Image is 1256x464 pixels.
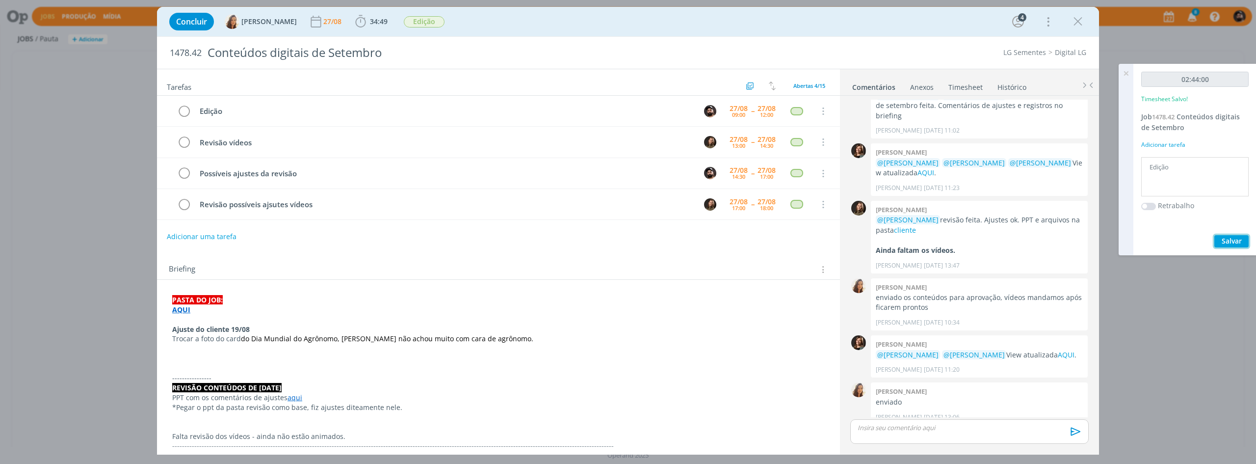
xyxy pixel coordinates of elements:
span: [DATE] 10:34 [924,318,960,327]
p: revisão feita. Ajustes ok. PPT e arquivos na pasta [876,215,1083,235]
a: aqui [288,393,302,402]
div: 14:30 [732,174,745,179]
b: [PERSON_NAME] [876,205,927,214]
button: J [703,197,717,212]
img: V [851,278,866,293]
p: [PERSON_NAME] [876,365,922,374]
img: arrow-down-up.svg [769,82,776,90]
span: @[PERSON_NAME] [1010,158,1071,167]
p: ---------------- [172,373,825,383]
span: [DATE] 11:20 [924,365,960,374]
p: enviado [876,397,1083,407]
b: [PERSON_NAME] [876,387,927,396]
span: @[PERSON_NAME] [877,350,939,359]
div: 27/08 [730,136,748,143]
span: Abertas 4/15 [793,82,825,89]
div: 27/08 [758,136,776,143]
strong: PASTA DO JOB: [172,295,223,304]
button: B [703,166,717,181]
div: 27/08 [758,198,776,205]
div: Revisão vídeos [195,136,695,149]
span: @[PERSON_NAME] [943,350,1005,359]
strong: AQUI [172,305,190,314]
a: Histórico [997,78,1027,92]
span: [DATE] 13:47 [924,261,960,270]
div: 18:00 [760,205,773,211]
div: Anexos [910,82,934,92]
div: Conteúdos digitais de Setembro [204,41,700,65]
img: J [704,136,716,148]
div: 12:00 [760,112,773,117]
div: Adicionar tarefa [1141,140,1249,149]
strong: REVISÃO CONTEÚDOS DE [DATE] [172,383,282,392]
p: Falta revisão dos vídeos - ainda não estão animados. [172,432,825,441]
span: @[PERSON_NAME] [877,91,939,100]
p: [PERSON_NAME] [876,184,922,192]
p: revisão dos conteúdos de setembro feita. Comentários de ajustes e registros no briefing [876,91,1083,121]
button: 34:49 [353,14,390,29]
button: Salvar [1214,235,1249,247]
a: Comentários [852,78,896,92]
span: Conteúdos digitais de Setembro [1141,112,1240,132]
span: Concluir [176,18,207,26]
div: 27/08 [323,18,343,25]
button: Edição [403,16,445,28]
img: B [704,167,716,179]
span: -- [751,108,754,114]
div: dialog [157,7,1099,455]
div: 14:30 [760,143,773,148]
a: AQUI [1058,350,1074,359]
p: [PERSON_NAME] [876,318,922,327]
img: J [704,198,716,211]
span: Salvar [1222,236,1242,246]
div: 27/08 [758,105,776,112]
p: enviado os conteúdos para aprovação, vídeos mandamos após ficarem prontos [876,293,1083,313]
span: Briefing [169,263,195,276]
button: 4 [1010,14,1026,29]
b: [PERSON_NAME] [876,283,927,292]
a: AQUI [917,168,934,177]
div: 27/08 [758,167,776,174]
span: [DATE] 11:23 [924,184,960,192]
div: Revisão possíveis ajsutes vídeos [195,198,695,211]
img: V [851,382,866,397]
p: PPT com os comentários de ajustes [172,393,825,403]
div: Possíveis ajustes da revisão [195,167,695,180]
button: V[PERSON_NAME] [225,14,297,29]
img: L [851,335,866,350]
span: @[PERSON_NAME] [943,158,1005,167]
img: B [704,105,716,117]
span: @[PERSON_NAME] [877,158,939,167]
div: 13:00 [732,143,745,148]
span: Tarefas [167,80,191,92]
div: 09:00 [732,112,745,117]
span: do Dia Mundial do Agrônomo, [PERSON_NAME] não achou muito com cara de agrônomo. [241,334,533,343]
span: Edição [404,16,445,27]
span: 1478.42 [170,48,202,58]
button: Concluir [169,13,214,30]
div: Edição [195,105,695,117]
span: [DATE] 13:06 [924,413,960,422]
span: 1478.42 [1152,112,1175,121]
span: [DATE] 11:02 [924,126,960,135]
img: V [225,14,239,29]
div: 27/08 [730,167,748,174]
span: 34:49 [370,17,388,26]
p: View atualizada . [876,350,1083,360]
button: Adicionar uma tarefa [166,228,237,246]
span: -- [751,170,754,177]
strong: -------------------------------------------------------------------------------------------------... [172,441,614,451]
label: Retrabalho [1158,200,1194,211]
span: -- [751,201,754,208]
img: J [851,201,866,216]
div: 27/08 [730,105,748,112]
a: LG Sementes [1003,48,1046,57]
span: @[PERSON_NAME] [877,215,939,224]
p: [PERSON_NAME] [876,261,922,270]
p: Timesheet Salvo! [1141,95,1188,104]
button: J [703,135,717,149]
p: View atualizada . [876,158,1083,178]
a: cliente [894,225,916,235]
strong: Ajuste do cliente 19/08 [172,325,250,334]
strong: Ainda faltam os vídeos. [876,246,955,255]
